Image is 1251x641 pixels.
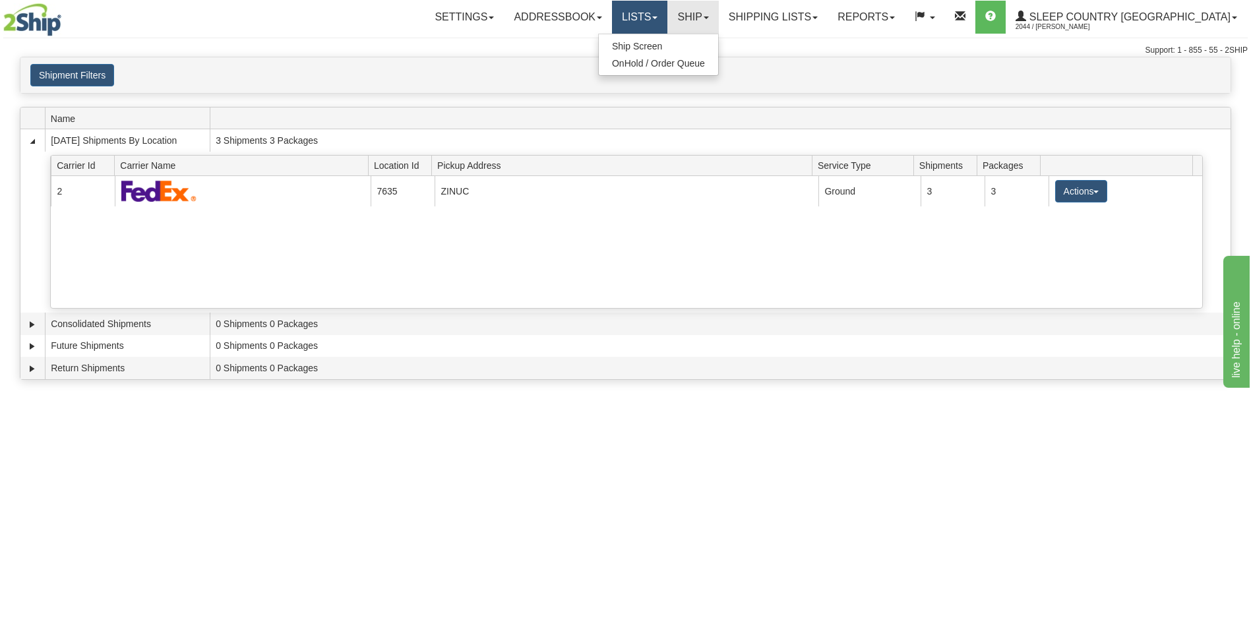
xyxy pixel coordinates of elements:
span: Location Id [374,155,432,175]
iframe: chat widget [1221,253,1250,388]
a: Expand [26,362,39,375]
a: Ship [667,1,718,34]
button: Shipment Filters [30,64,114,86]
td: 2 [51,176,115,206]
td: ZINUC [435,176,818,206]
span: Shipments [919,155,977,175]
td: 0 Shipments 0 Packages [210,357,1231,379]
span: Carrier Id [57,155,115,175]
span: Ship Screen [612,41,662,51]
a: Settings [425,1,504,34]
button: Actions [1055,180,1108,202]
td: 7635 [371,176,435,206]
td: 3 [985,176,1049,206]
a: Ship Screen [599,38,718,55]
span: Pickup Address [437,155,812,175]
td: [DATE] Shipments By Location [45,129,210,152]
a: Collapse [26,135,39,148]
div: Support: 1 - 855 - 55 - 2SHIP [3,45,1248,56]
div: live help - online [10,8,122,24]
span: OnHold / Order Queue [612,58,705,69]
span: Sleep Country [GEOGRAPHIC_DATA] [1026,11,1231,22]
td: 3 Shipments 3 Packages [210,129,1231,152]
td: Return Shipments [45,357,210,379]
a: Expand [26,318,39,331]
span: Name [51,108,210,129]
span: Packages [983,155,1041,175]
td: 0 Shipments 0 Packages [210,313,1231,335]
span: 2044 / [PERSON_NAME] [1016,20,1114,34]
img: FedEx Express® [121,180,197,202]
td: Future Shipments [45,335,210,357]
td: Consolidated Shipments [45,313,210,335]
a: Addressbook [504,1,612,34]
a: OnHold / Order Queue [599,55,718,72]
a: Expand [26,340,39,353]
a: Lists [612,1,667,34]
a: Reports [828,1,905,34]
img: logo2044.jpg [3,3,61,36]
a: Shipping lists [719,1,828,34]
a: Sleep Country [GEOGRAPHIC_DATA] 2044 / [PERSON_NAME] [1006,1,1247,34]
span: Service Type [818,155,913,175]
span: Carrier Name [120,155,368,175]
td: 3 [921,176,985,206]
td: Ground [818,176,921,206]
td: 0 Shipments 0 Packages [210,335,1231,357]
